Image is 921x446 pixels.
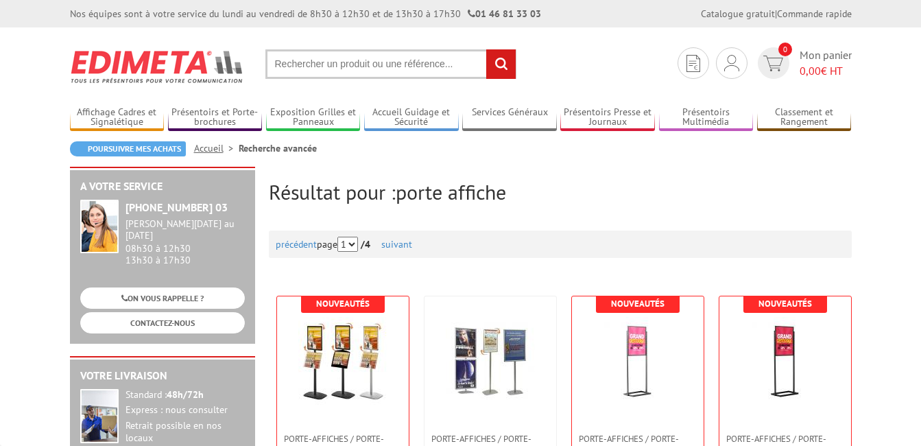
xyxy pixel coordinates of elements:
[659,106,754,129] a: Présentoirs Multimédia
[741,317,830,406] img: Porte-affiches / Porte-messages de sol Info-Displays® sur pied - Slide-in Noir
[70,106,165,129] a: Affichage Cadres et Signalétique
[125,389,245,401] div: Standard :
[168,106,263,129] a: Présentoirs et Porte-brochures
[125,404,245,416] div: Express : nous consulter
[80,389,119,443] img: widget-livraison.jpg
[125,420,245,445] div: Retrait possible en nos locaux
[316,298,370,309] b: Nouveautés
[194,142,239,154] a: Accueil
[758,298,812,309] b: Nouveautés
[754,47,852,79] a: devis rapide 0 Mon panier 0,00€ HT
[468,8,541,20] strong: 01 46 81 33 03
[276,231,845,258] div: page
[777,8,852,20] a: Commande rapide
[593,317,682,406] img: Porte-affiches / Porte-messages de sol Info-Displays® sur pied - Slide-in Gris Alu
[364,106,459,129] a: Accueil Guidage et Sécurité
[80,287,245,309] a: ON VOUS RAPPELLE ?
[167,388,204,401] strong: 48h/72h
[80,370,245,382] h2: Votre livraison
[800,63,852,79] span: € HT
[486,49,516,79] input: rechercher
[701,7,852,21] div: |
[125,200,228,214] strong: [PHONE_NUMBER] 03
[560,106,655,129] a: Présentoirs Presse et Journaux
[800,47,852,79] span: Mon panier
[125,218,245,242] div: [PERSON_NAME][DATE] au [DATE]
[80,200,119,253] img: widget-service.jpg
[70,7,541,21] div: Nos équipes sont à votre service du lundi au vendredi de 8h30 à 12h30 et de 13h30 à 17h30
[298,317,387,406] img: Porte-affiches / Porte-messages Cadro-Clic® 1 cadre modulable sens portrait ou paysage A3 et 1 ét...
[70,141,186,156] a: Poursuivre mes achats
[381,238,412,250] a: suivant
[763,56,783,71] img: devis rapide
[611,298,665,309] b: Nouveautés
[446,317,535,406] img: Porte-affiches / Porte-messages Cadro-Clic® sur pied H180 cm sens portrait ou paysage
[686,55,700,72] img: devis rapide
[125,218,245,266] div: 08h30 à 12h30 13h30 à 17h30
[80,180,245,193] h2: A votre service
[80,312,245,333] a: CONTACTEZ-NOUS
[239,141,317,155] li: Recherche avancée
[701,8,775,20] a: Catalogue gratuit
[800,64,821,78] span: 0,00
[365,238,370,250] span: 4
[269,180,852,203] h2: Résultat pour :
[757,106,852,129] a: Classement et Rangement
[265,49,516,79] input: Rechercher un produit ou une référence...
[462,106,557,129] a: Services Généraux
[778,43,792,56] span: 0
[276,238,317,250] a: précédent
[724,55,739,71] img: devis rapide
[396,178,506,205] span: porte affiche
[70,41,245,92] img: Edimeta
[361,238,379,250] strong: /
[266,106,361,129] a: Exposition Grilles et Panneaux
